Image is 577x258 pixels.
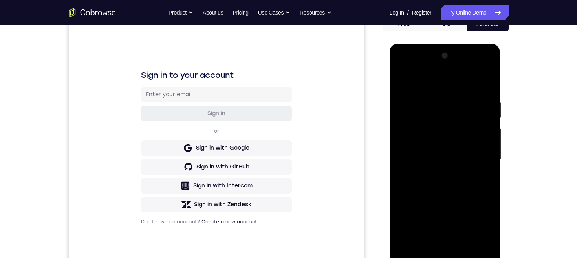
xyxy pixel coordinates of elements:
[125,185,183,193] div: Sign in with Zendesk
[300,5,332,20] button: Resources
[72,143,223,159] button: Sign in with GitHub
[72,90,223,106] button: Sign in
[233,5,248,20] a: Pricing
[412,5,431,20] a: Register
[72,181,223,197] button: Sign in with Zendesk
[72,203,223,209] p: Don't have an account?
[72,124,223,140] button: Sign in with Google
[69,8,116,17] a: Go to the home page
[169,5,193,20] button: Product
[128,147,181,155] div: Sign in with GitHub
[125,166,184,174] div: Sign in with Intercom
[72,162,223,178] button: Sign in with Intercom
[390,5,404,20] a: Log In
[258,5,290,20] button: Use Cases
[133,203,189,209] a: Create a new account
[77,75,218,83] input: Enter your email
[72,54,223,65] h1: Sign in to your account
[203,5,223,20] a: About us
[407,8,409,17] span: /
[127,128,181,136] div: Sign in with Google
[144,112,152,119] p: or
[441,5,508,20] a: Try Online Demo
